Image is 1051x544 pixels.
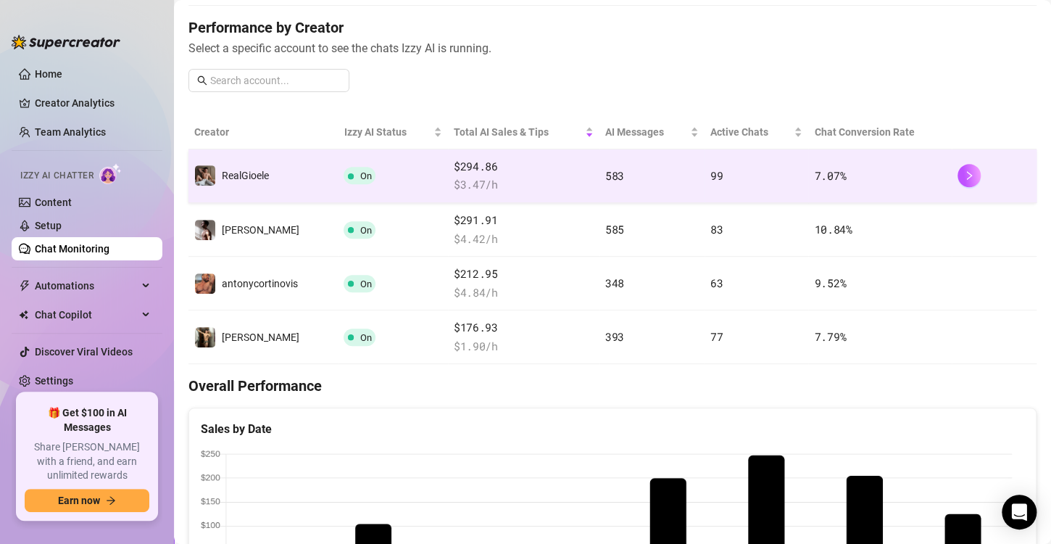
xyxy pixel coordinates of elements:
[35,274,138,297] span: Automations
[710,222,723,236] span: 83
[58,495,100,506] span: Earn now
[106,495,116,506] span: arrow-right
[25,406,149,434] span: 🎁 Get $100 in AI Messages
[188,39,1037,57] span: Select a specific account to see the chats Izzy AI is running.
[201,420,1024,438] div: Sales by Date
[35,68,62,80] a: Home
[814,168,846,183] span: 7.07 %
[19,310,28,320] img: Chat Copilot
[814,276,846,290] span: 9.52 %
[338,115,447,149] th: Izzy AI Status
[605,329,624,344] span: 393
[188,376,1037,396] h4: Overall Performance
[957,164,981,187] button: right
[710,276,723,290] span: 63
[25,440,149,483] span: Share [PERSON_NAME] with a friend, and earn unlimited rewards
[454,124,582,140] span: Total AI Sales & Tips
[188,17,1037,38] h4: Performance by Creator
[1002,495,1037,529] div: Open Intercom Messenger
[454,338,594,355] span: $ 1.90 /h
[814,222,852,236] span: 10.84 %
[964,170,974,181] span: right
[454,265,594,283] span: $212.95
[35,243,109,255] a: Chat Monitoring
[605,222,624,236] span: 585
[222,170,269,181] span: RealGioele
[35,375,73,387] a: Settings
[222,224,299,236] span: [PERSON_NAME]
[195,273,215,294] img: antonycortinovis
[35,346,133,358] a: Discover Viral Videos
[710,124,792,140] span: Active Chats
[599,115,705,149] th: AI Messages
[814,329,846,344] span: 7.79 %
[454,158,594,176] span: $294.86
[710,329,723,344] span: 77
[195,327,215,347] img: Bruno
[710,168,723,183] span: 99
[35,303,138,326] span: Chat Copilot
[705,115,809,149] th: Active Chats
[188,115,338,149] th: Creator
[19,280,30,292] span: thunderbolt
[360,279,371,289] span: On
[360,225,371,236] span: On
[360,332,371,343] span: On
[605,276,624,290] span: 348
[35,126,106,138] a: Team Analytics
[25,489,149,512] button: Earn nowarrow-right
[35,220,62,231] a: Setup
[20,169,94,183] span: Izzy AI Chatter
[808,115,952,149] th: Chat Conversion Rate
[344,124,430,140] span: Izzy AI Status
[197,75,207,86] span: search
[210,73,341,88] input: Search account...
[454,176,594,194] span: $ 3.47 /h
[195,165,215,186] img: RealGioele
[222,331,299,343] span: [PERSON_NAME]
[195,220,215,240] img: Johnnyrichs
[99,163,122,184] img: AI Chatter
[222,278,298,289] span: antonycortinovis
[35,91,151,115] a: Creator Analytics
[454,231,594,248] span: $ 4.42 /h
[605,124,687,140] span: AI Messages
[605,168,624,183] span: 583
[360,170,371,181] span: On
[454,212,594,229] span: $291.91
[35,197,72,208] a: Content
[448,115,599,149] th: Total AI Sales & Tips
[12,35,120,49] img: logo-BBDzfeDw.svg
[454,284,594,302] span: $ 4.84 /h
[454,319,594,337] span: $176.93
